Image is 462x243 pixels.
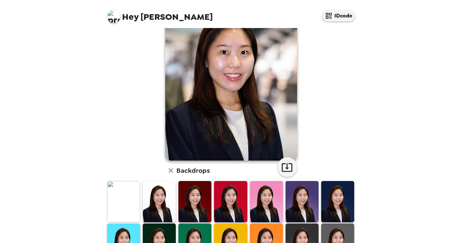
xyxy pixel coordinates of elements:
[107,10,120,23] img: profile pic
[107,7,213,21] span: [PERSON_NAME]
[122,11,139,23] span: Hey
[176,165,210,176] h6: Backdrops
[322,10,355,21] button: IDcode
[107,181,140,222] img: Original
